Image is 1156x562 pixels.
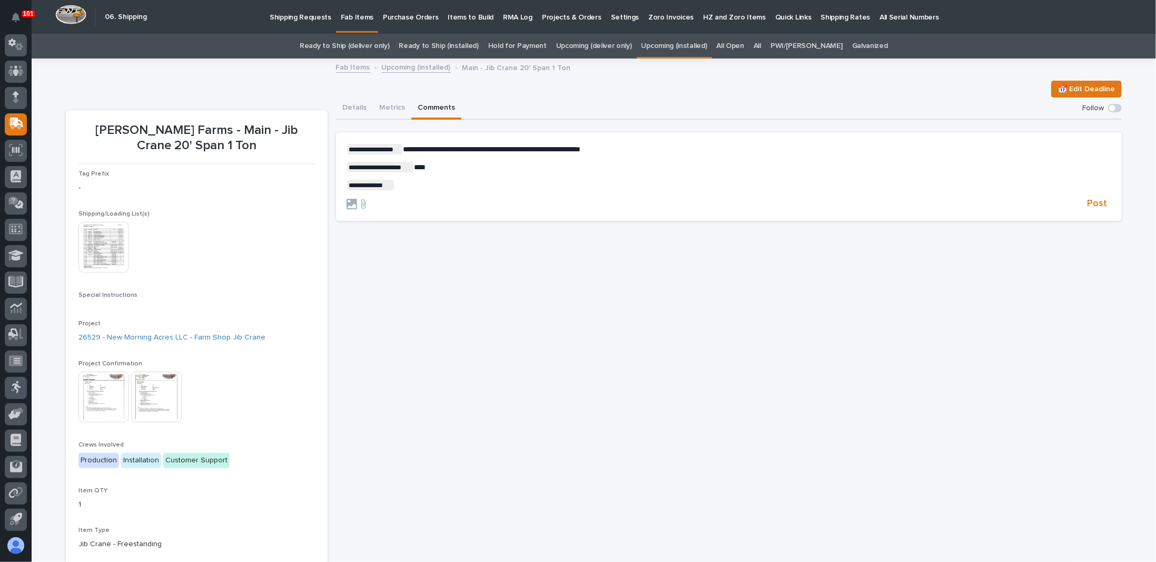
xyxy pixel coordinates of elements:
[300,34,389,59] a: Ready to Ship (deliver only)
[336,98,373,120] button: Details
[78,527,110,534] span: Item Type
[411,98,461,120] button: Comments
[717,34,745,59] a: All Open
[770,34,843,59] a: PWI/[PERSON_NAME]
[78,332,265,343] a: 26529 - New Morning Acres LLC - Farm Shop Jib Crane
[78,539,315,550] p: Jib Crane - Freestanding
[5,535,27,557] button: users-avatar
[641,34,707,59] a: Upcoming (installed)
[78,123,315,153] p: [PERSON_NAME] Farms - Main - Jib Crane 20' Span 1 Ton
[373,98,411,120] button: Metrics
[78,171,109,177] span: Tag Prefix
[78,211,150,217] span: Shipping/Loading List(s)
[78,182,315,193] p: -
[78,321,101,327] span: Project
[462,61,571,73] p: Main - Jib Crane 20' Span 1 Ton
[1051,81,1122,98] button: 📆 Edit Deadline
[382,61,451,73] a: Upcoming (installed)
[852,34,888,59] a: Galvanized
[163,453,230,468] div: Customer Support
[336,61,370,73] a: Fab Items
[13,13,27,30] div: Notifications101
[1087,198,1107,210] span: Post
[78,488,107,494] span: Item QTY
[78,361,142,367] span: Project Confirmation
[55,5,86,24] img: Workspace Logo
[556,34,632,59] a: Upcoming (deliver only)
[78,442,124,448] span: Crews Involved
[1058,83,1115,95] span: 📆 Edit Deadline
[105,13,147,22] h2: 06. Shipping
[78,453,119,468] div: Production
[23,10,34,17] p: 101
[78,499,315,510] p: 1
[754,34,761,59] a: All
[1082,104,1104,113] p: Follow
[488,34,547,59] a: Hold for Payment
[121,453,161,468] div: Installation
[399,34,479,59] a: Ready to Ship (installed)
[5,6,27,28] button: Notifications
[1083,198,1111,210] button: Post
[78,292,137,298] span: Special Instructions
